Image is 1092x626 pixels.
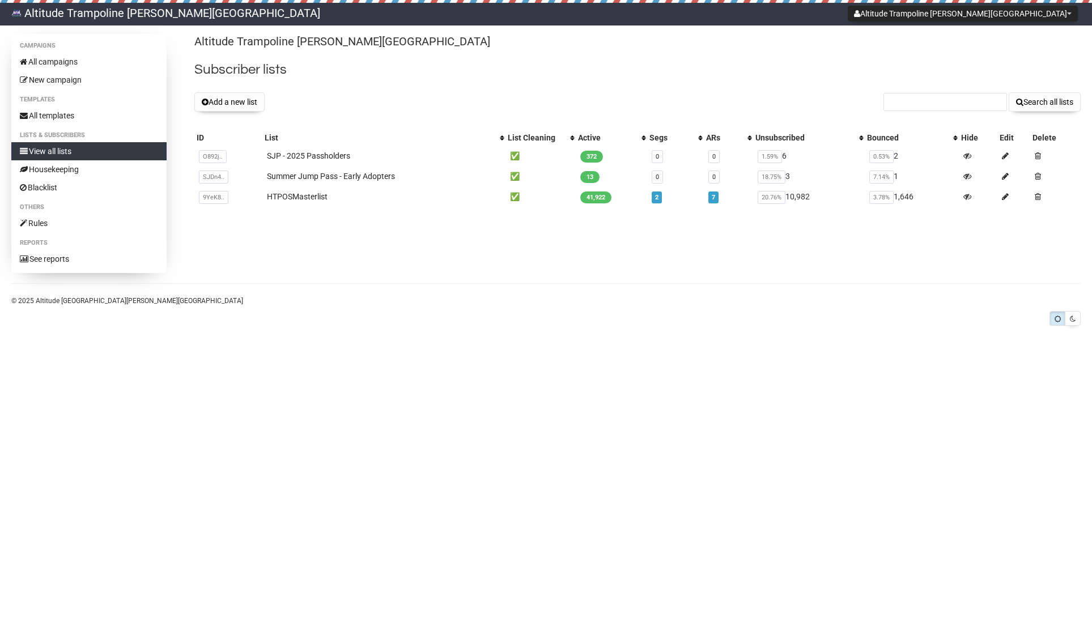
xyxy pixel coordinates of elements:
[199,171,228,184] span: SJDn4..
[11,129,167,142] li: Lists & subscribers
[505,146,576,166] td: ✅
[11,236,167,250] li: Reports
[505,186,576,207] td: ✅
[505,130,576,146] th: List Cleaning: No sort applied, activate to apply an ascending sort
[1000,132,1029,143] div: Edit
[1030,130,1081,146] th: Delete: No sort applied, sorting is disabled
[865,146,959,166] td: 2
[194,59,1081,80] h2: Subscriber lists
[655,194,658,201] a: 2
[706,132,742,143] div: ARs
[869,171,894,184] span: 7.14%
[1032,132,1078,143] div: Delete
[267,151,350,160] a: SJP - 2025 Passholders
[753,166,865,186] td: 3
[580,171,600,183] span: 13
[267,192,328,201] a: HTPOSMasterlist
[961,132,995,143] div: Hide
[11,142,167,160] a: View all lists
[11,107,167,125] a: All templates
[267,172,395,181] a: Summer Jump Pass - Early Adopters
[11,250,167,268] a: See reports
[869,191,894,204] span: 3.78%
[11,53,167,71] a: All campaigns
[753,146,865,166] td: 6
[576,130,647,146] th: Active: No sort applied, activate to apply an ascending sort
[712,194,715,201] a: 7
[194,130,263,146] th: ID: No sort applied, sorting is disabled
[11,93,167,107] li: Templates
[753,186,865,207] td: 10,982
[11,71,167,89] a: New campaign
[11,178,167,197] a: Blacklist
[753,130,865,146] th: Unsubscribed: No sort applied, activate to apply an ascending sort
[758,171,785,184] span: 18.75%
[865,130,959,146] th: Bounced: No sort applied, activate to apply an ascending sort
[997,130,1031,146] th: Edit: No sort applied, sorting is disabled
[11,160,167,178] a: Housekeeping
[656,153,659,160] a: 0
[508,132,564,143] div: List Cleaning
[11,8,22,18] img: 67.png
[505,166,576,186] td: ✅
[755,132,853,143] div: Unsubscribed
[758,150,782,163] span: 1.59%
[656,173,659,181] a: 0
[712,153,716,160] a: 0
[265,132,494,143] div: List
[865,166,959,186] td: 1
[11,214,167,232] a: Rules
[11,39,167,53] li: Campaigns
[262,130,505,146] th: List: No sort applied, activate to apply an ascending sort
[869,150,894,163] span: 0.53%
[959,130,997,146] th: Hide: No sort applied, sorting is disabled
[580,151,603,163] span: 372
[758,191,785,204] span: 20.76%
[848,6,1078,22] button: Altitude Trampoline [PERSON_NAME][GEOGRAPHIC_DATA]
[704,130,753,146] th: ARs: No sort applied, activate to apply an ascending sort
[647,130,703,146] th: Segs: No sort applied, activate to apply an ascending sort
[199,150,227,163] span: O892j..
[11,295,1081,307] p: © 2025 Altitude [GEOGRAPHIC_DATA][PERSON_NAME][GEOGRAPHIC_DATA]
[712,173,716,181] a: 0
[867,132,948,143] div: Bounced
[194,92,265,112] button: Add a new list
[578,132,636,143] div: Active
[649,132,692,143] div: Segs
[865,186,959,207] td: 1,646
[1009,92,1081,112] button: Search all lists
[194,34,1081,49] p: Altitude Trampoline [PERSON_NAME][GEOGRAPHIC_DATA]
[11,201,167,214] li: Others
[197,132,261,143] div: ID
[199,191,228,204] span: 9YeK8..
[580,191,611,203] span: 41,922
